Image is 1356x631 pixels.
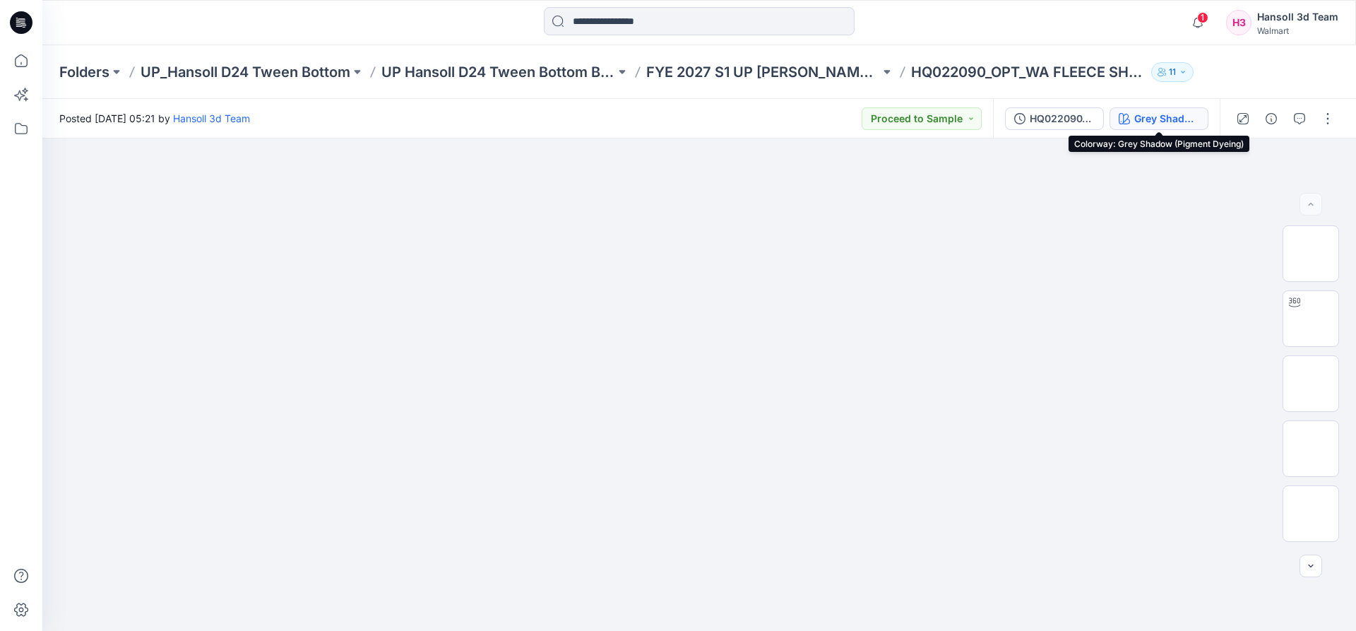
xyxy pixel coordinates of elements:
div: Grey Shadow (Pigment Dyeing) [1134,111,1199,126]
a: FYE 2027 S1 UP [PERSON_NAME] BOTTOM [646,62,880,82]
span: 1 [1197,12,1208,23]
span: Posted [DATE] 05:21 by [59,111,250,126]
div: Hansoll 3d Team [1257,8,1338,25]
a: UP Hansoll D24 Tween Bottom Board [381,62,615,82]
div: HQ022090_ADM FC_REV2_WA FLEECE SHORTS [1030,111,1095,126]
div: Walmart [1257,25,1338,36]
p: HQ022090_OPT_WA FLEECE SHORTS [911,62,1145,82]
a: UP_Hansoll D24 Tween Bottom [141,62,350,82]
a: Folders [59,62,109,82]
button: HQ022090_ADM FC_REV2_WA FLEECE SHORTS [1005,107,1104,130]
p: 11 [1169,64,1176,80]
div: H3 [1226,10,1251,35]
a: Hansoll 3d Team [173,112,250,124]
button: Grey Shadow (Pigment Dyeing) [1110,107,1208,130]
button: 11 [1151,62,1194,82]
button: Details [1260,107,1283,130]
